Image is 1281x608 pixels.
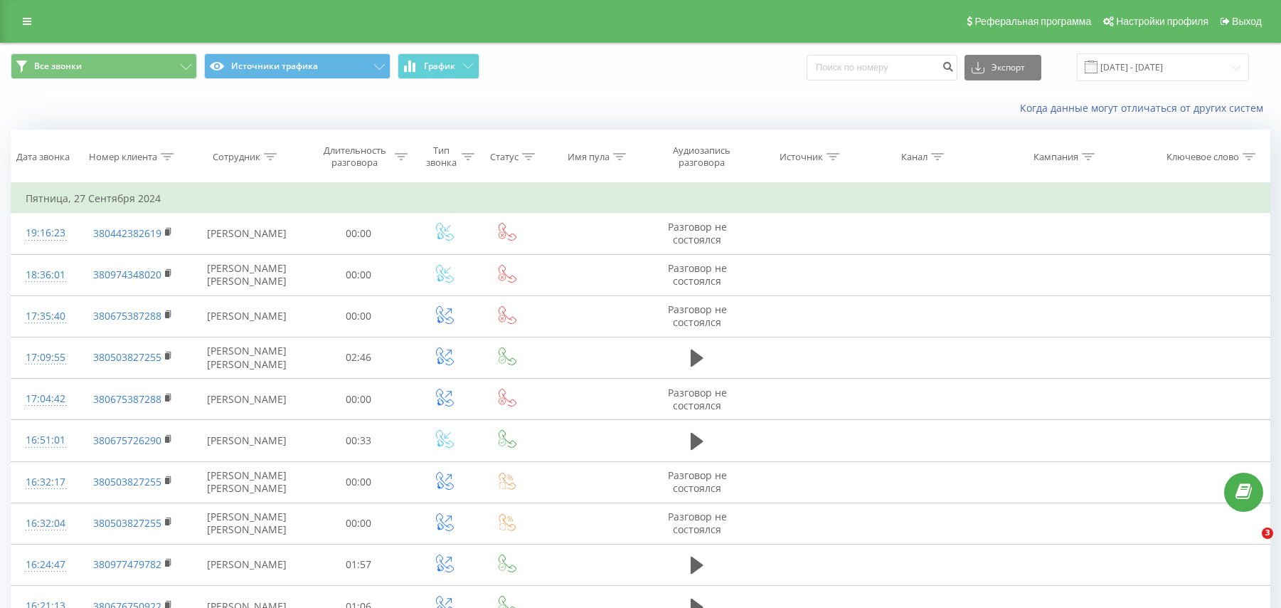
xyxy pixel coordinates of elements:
span: Разговор не состоялся [668,510,727,536]
a: 380977479782 [93,557,161,571]
td: 00:00 [306,254,411,295]
div: 16:32:04 [26,510,64,538]
td: 00:00 [306,379,411,420]
span: Разговор не состоялся [668,261,727,288]
div: Ключевое слово [1166,151,1239,163]
td: 00:00 [306,295,411,337]
td: Пятница, 27 Сентября 2024 [11,184,1270,213]
a: 380675387288 [93,309,161,323]
td: [PERSON_NAME] [PERSON_NAME] [188,503,306,544]
span: Настройки профиля [1116,16,1208,27]
td: 00:00 [306,213,411,254]
a: Когда данные могут отличаться от других систем [1020,101,1270,115]
div: 16:32:17 [26,468,64,496]
div: Дата звонка [16,151,70,163]
a: 380675387288 [93,392,161,406]
a: 380442382619 [93,226,161,240]
iframe: Intercom live chat [1233,528,1267,562]
td: 01:57 [306,544,411,585]
td: 02:46 [306,337,411,378]
input: Поиск по номеру [807,55,957,80]
td: [PERSON_NAME] [188,213,306,254]
span: Разговор не состоялся [668,386,727,412]
td: 00:33 [306,420,411,461]
div: Источник [780,151,823,163]
div: 19:16:23 [26,219,64,247]
div: 18:36:01 [26,261,64,289]
td: [PERSON_NAME] [188,379,306,420]
td: [PERSON_NAME] [PERSON_NAME] [188,254,306,295]
td: 00:00 [306,461,411,503]
div: 16:24:47 [26,551,64,579]
td: [PERSON_NAME] [188,295,306,337]
a: 380974348020 [93,268,161,281]
div: Имя пула [568,151,610,163]
div: Длительность разговора [319,145,391,169]
td: 00:00 [306,503,411,544]
span: 3 [1262,528,1273,539]
td: [PERSON_NAME] [188,544,306,585]
a: 380503827255 [93,350,161,364]
div: 17:09:55 [26,344,64,372]
span: Выход [1232,16,1262,27]
span: Разговор не состоялся [668,468,727,495]
a: 380675726290 [93,434,161,447]
div: Кампания [1033,151,1078,163]
td: [PERSON_NAME] [188,420,306,461]
button: Все звонки [11,53,197,79]
div: 16:51:01 [26,426,64,454]
button: Экспорт [964,55,1041,80]
span: Реферальная программа [974,16,1091,27]
div: 17:04:42 [26,385,64,413]
span: Разговор не состоялся [668,303,727,329]
div: Номер клиента [89,151,157,163]
td: [PERSON_NAME] [PERSON_NAME] [188,461,306,503]
a: 380503827255 [93,516,161,530]
button: График [398,53,479,79]
div: Статус [490,151,519,163]
td: [PERSON_NAME] [PERSON_NAME] [188,337,306,378]
button: Источники трафика [204,53,390,79]
a: 380503827255 [93,475,161,488]
span: График [424,61,455,71]
span: Все звонки [34,61,82,72]
div: Сотрудник [213,151,260,163]
div: Канал [901,151,927,163]
div: Аудиозапись разговора [659,145,744,169]
div: 17:35:40 [26,303,64,330]
div: Тип звонка [424,145,459,169]
span: Разговор не состоялся [668,220,727,246]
